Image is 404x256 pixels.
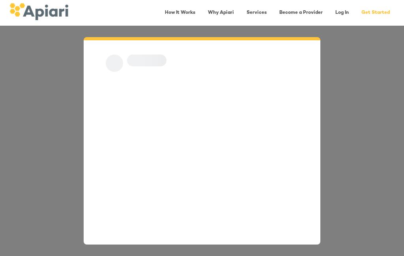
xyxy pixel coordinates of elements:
a: How It Works [160,5,200,21]
img: logo [9,3,68,20]
a: Become a Provider [275,5,327,21]
a: Services [242,5,271,21]
a: Why Apiari [203,5,239,21]
a: Log In [331,5,353,21]
a: Get Started [357,5,395,21]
